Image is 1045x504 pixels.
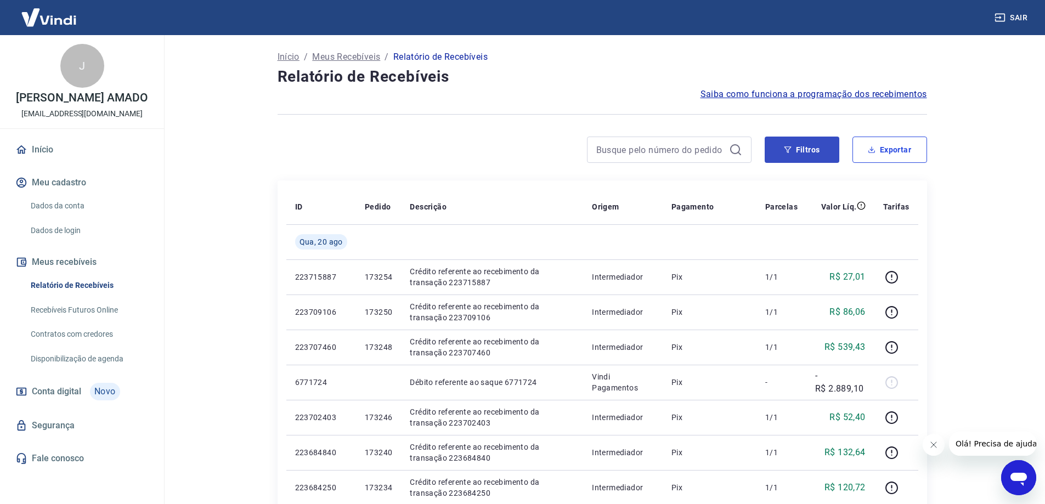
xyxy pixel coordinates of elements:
a: Contratos com credores [26,323,151,346]
p: Pix [671,482,748,493]
iframe: Fechar mensagem [923,434,945,456]
span: Qua, 20 ago [300,236,343,247]
p: / [304,50,308,64]
p: Crédito referente ao recebimento da transação 223709106 [410,301,574,323]
p: 223715887 [295,271,347,282]
a: Conta digitalNovo [13,378,151,405]
span: Conta digital [32,384,81,399]
img: Vindi [13,1,84,34]
iframe: Botão para abrir a janela de mensagens [1001,460,1036,495]
button: Filtros [765,137,839,163]
div: J [60,44,104,88]
a: Dados da conta [26,195,151,217]
a: Início [278,50,300,64]
p: R$ 120,72 [824,481,866,494]
h4: Relatório de Recebíveis [278,66,927,88]
p: / [385,50,388,64]
a: Segurança [13,414,151,438]
p: [EMAIL_ADDRESS][DOMAIN_NAME] [21,108,143,120]
p: 1/1 [765,271,798,282]
p: Pix [671,447,748,458]
p: 6771724 [295,377,347,388]
p: Pix [671,412,748,423]
p: Vindi Pagamentos [592,371,654,393]
p: Parcelas [765,201,798,212]
p: 173234 [365,482,392,493]
p: Crédito referente ao recebimento da transação 223684250 [410,477,574,499]
p: R$ 86,06 [829,305,865,319]
p: Intermediador [592,307,654,318]
p: 173254 [365,271,392,282]
p: Intermediador [592,271,654,282]
p: 223707460 [295,342,347,353]
p: 173250 [365,307,392,318]
p: Crédito referente ao recebimento da transação 223702403 [410,406,574,428]
p: Pedido [365,201,391,212]
p: Intermediador [592,342,654,353]
p: 173246 [365,412,392,423]
p: ID [295,201,303,212]
p: Intermediador [592,447,654,458]
a: Fale conosco [13,446,151,471]
p: R$ 52,40 [829,411,865,424]
p: 223702403 [295,412,347,423]
input: Busque pelo número do pedido [596,141,725,158]
p: 223684840 [295,447,347,458]
button: Sair [992,8,1032,28]
p: Valor Líq. [821,201,857,212]
p: -R$ 2.889,10 [815,369,866,395]
span: Novo [90,383,120,400]
p: Pagamento [671,201,714,212]
button: Meu cadastro [13,171,151,195]
p: R$ 539,43 [824,341,866,354]
p: Pix [671,307,748,318]
p: 173240 [365,447,392,458]
a: Início [13,138,151,162]
p: Pix [671,377,748,388]
p: Crédito referente ao recebimento da transação 223707460 [410,336,574,358]
p: 1/1 [765,482,798,493]
p: Crédito referente ao recebimento da transação 223715887 [410,266,574,288]
p: 1/1 [765,412,798,423]
button: Exportar [852,137,927,163]
a: Meus Recebíveis [312,50,380,64]
p: Relatório de Recebíveis [393,50,488,64]
p: R$ 27,01 [829,270,865,284]
p: R$ 132,64 [824,446,866,459]
p: Crédito referente ao recebimento da transação 223684840 [410,441,574,463]
p: 223709106 [295,307,347,318]
p: - [765,377,798,388]
p: Descrição [410,201,447,212]
p: 1/1 [765,447,798,458]
a: Saiba como funciona a programação dos recebimentos [701,88,927,101]
p: Origem [592,201,619,212]
button: Meus recebíveis [13,250,151,274]
a: Disponibilização de agenda [26,348,151,370]
p: Pix [671,271,748,282]
a: Relatório de Recebíveis [26,274,151,297]
span: Olá! Precisa de ajuda? [7,8,92,16]
p: Pix [671,342,748,353]
p: Intermediador [592,482,654,493]
p: Intermediador [592,412,654,423]
p: Débito referente ao saque 6771724 [410,377,574,388]
p: Tarifas [883,201,910,212]
p: 223684250 [295,482,347,493]
a: Recebíveis Futuros Online [26,299,151,321]
p: 1/1 [765,342,798,353]
a: Dados de login [26,219,151,242]
iframe: Mensagem da empresa [949,432,1036,456]
p: 173248 [365,342,392,353]
p: [PERSON_NAME] AMADO [16,92,148,104]
p: 1/1 [765,307,798,318]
